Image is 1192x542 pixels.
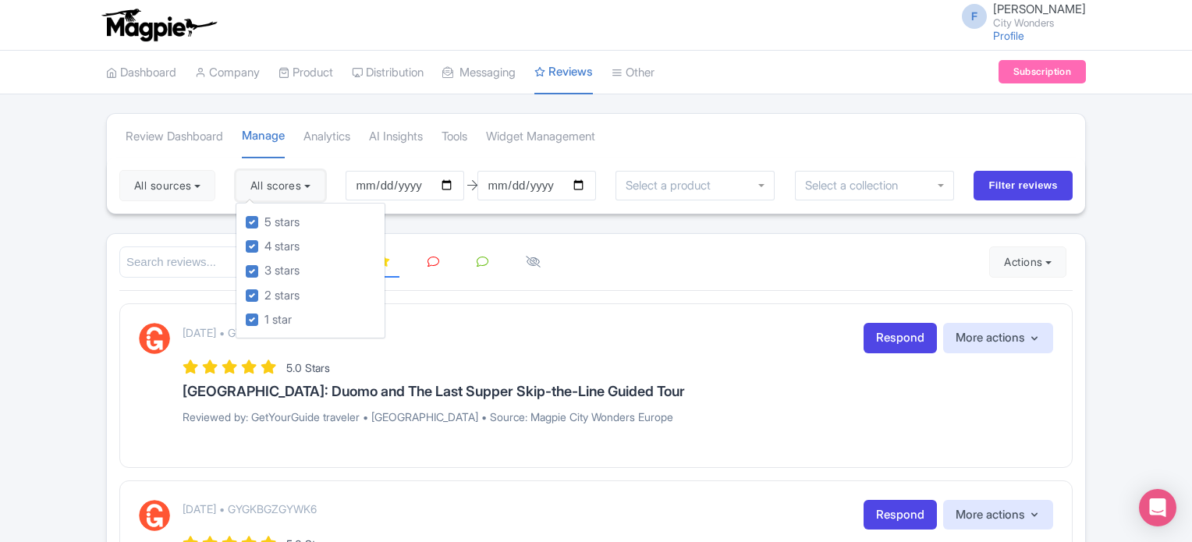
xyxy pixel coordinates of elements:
a: Subscription [999,60,1086,83]
label: 5 stars [264,214,300,232]
h3: [GEOGRAPHIC_DATA]: Duomo and The Last Supper Skip-the-Line Guided Tour [183,384,1053,399]
a: AI Insights [369,115,423,158]
a: Reviews [534,51,593,95]
input: Select a product [626,179,719,193]
div: Open Intercom Messenger [1139,489,1176,526]
a: Product [278,51,333,94]
a: Respond [864,500,937,530]
button: All sources [119,170,215,201]
p: Reviewed by: GetYourGuide traveler • [GEOGRAPHIC_DATA] • Source: Magpie City Wonders Europe [183,409,1053,425]
a: Manage [242,115,285,159]
button: More actions [943,323,1053,353]
input: Select a collection [805,179,909,193]
a: F [PERSON_NAME] City Wonders [953,3,1086,28]
span: 5.0 Stars [286,361,330,374]
a: Review Dashboard [126,115,223,158]
a: Profile [993,29,1024,42]
a: Other [612,51,655,94]
small: City Wonders [993,18,1086,28]
button: All scores [236,170,325,201]
span: F [962,4,987,29]
input: Search reviews... [119,246,358,278]
a: Distribution [352,51,424,94]
p: [DATE] • GYGKBGZGYWK6 [183,501,317,517]
label: 4 stars [264,238,300,256]
p: [DATE] • GYGG4582GFKA [183,324,311,341]
img: GetYourGuide Logo [139,323,170,354]
img: GetYourGuide Logo [139,500,170,531]
label: 1 star [264,311,292,329]
button: More actions [943,500,1053,530]
label: 2 stars [264,287,300,305]
div: All scores [236,203,385,339]
a: Tools [442,115,467,158]
span: [PERSON_NAME] [993,2,1086,16]
button: Actions [989,246,1066,278]
a: Analytics [303,115,350,158]
a: Messaging [442,51,516,94]
a: Company [195,51,260,94]
a: Respond [864,323,937,353]
img: logo-ab69f6fb50320c5b225c76a69d11143b.png [98,8,219,42]
a: Widget Management [486,115,595,158]
label: 3 stars [264,262,300,280]
a: Dashboard [106,51,176,94]
input: Filter reviews [974,171,1073,200]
